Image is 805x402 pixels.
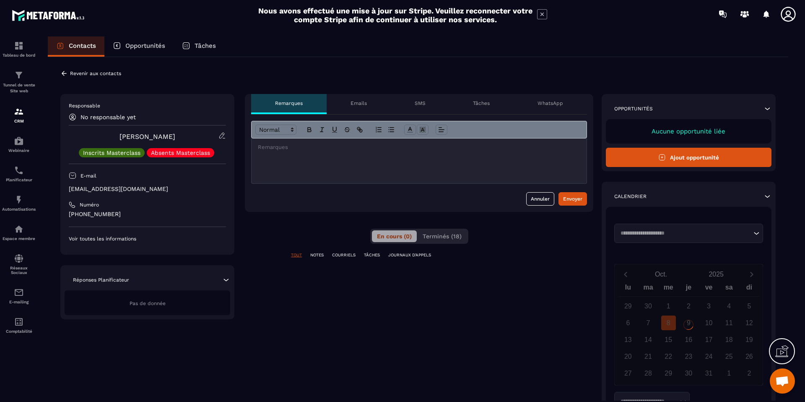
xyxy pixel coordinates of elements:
p: Opportunités [125,42,165,50]
a: formationformationTableau de bord [2,34,36,64]
img: formation [14,41,24,51]
p: Contacts [69,42,96,50]
a: formationformationCRM [2,100,36,130]
p: Automatisations [2,207,36,211]
a: accountantaccountantComptabilité [2,311,36,340]
p: No responsable yet [80,114,136,120]
img: scheduler [14,165,24,175]
p: Inscrits Masterclass [83,150,140,156]
img: social-network [14,253,24,264]
a: social-networksocial-networkRéseaux Sociaux [2,247,36,281]
img: formation [14,70,24,80]
p: Absents Masterclass [151,150,210,156]
p: TOUT [291,252,302,258]
span: En cours (0) [377,233,412,240]
p: Planificateur [2,178,36,182]
p: Tableau de bord [2,53,36,57]
span: Terminés (18) [423,233,462,240]
p: Réseaux Sociaux [2,266,36,275]
div: Envoyer [563,195,582,203]
p: Tunnel de vente Site web [2,82,36,94]
p: E-mailing [2,300,36,304]
img: accountant [14,317,24,327]
a: automationsautomationsEspace membre [2,218,36,247]
p: Espace membre [2,236,36,241]
h2: Nous avons effectué une mise à jour sur Stripe. Veuillez reconnecter votre compte Stripe afin de ... [258,6,533,24]
p: CRM [2,119,36,123]
p: Tâches [195,42,216,50]
p: Réponses Planificateur [73,277,129,283]
p: Voir toutes les informations [69,235,226,242]
img: automations [14,224,24,234]
img: email [14,287,24,298]
p: E-mail [80,172,96,179]
p: Opportunités [614,105,653,112]
p: NOTES [310,252,324,258]
input: Search for option [618,229,751,238]
p: Webinaire [2,148,36,153]
img: logo [12,8,87,23]
span: Pas de donnée [130,300,166,306]
button: En cours (0) [372,230,417,242]
p: Aucune opportunité liée [614,128,763,135]
p: WhatsApp [538,100,563,107]
p: Comptabilité [2,329,36,334]
p: Tâches [473,100,490,107]
a: Opportunités [104,37,174,57]
button: Terminés (18) [418,230,467,242]
button: Ajout opportunité [606,148,771,167]
p: SMS [415,100,426,107]
div: Search for option [614,224,763,243]
a: automationsautomationsAutomatisations [2,188,36,218]
a: emailemailE-mailing [2,281,36,311]
p: Emails [351,100,367,107]
p: Remarques [275,100,303,107]
a: formationformationTunnel de vente Site web [2,64,36,100]
div: Ouvrir le chat [770,368,795,394]
p: Calendrier [614,193,647,200]
img: formation [14,107,24,117]
a: [PERSON_NAME] [119,133,175,141]
button: Annuler [526,192,554,206]
p: Revenir aux contacts [70,70,121,76]
p: COURRIELS [332,252,356,258]
img: automations [14,136,24,146]
a: Tâches [174,37,224,57]
p: [EMAIL_ADDRESS][DOMAIN_NAME] [69,185,226,193]
p: Responsable [69,102,226,109]
p: TÂCHES [364,252,380,258]
a: Contacts [48,37,104,57]
a: schedulerschedulerPlanificateur [2,159,36,188]
p: JOURNAUX D'APPELS [388,252,431,258]
button: Envoyer [558,192,587,206]
p: Numéro [80,201,99,208]
img: automations [14,195,24,205]
a: automationsautomationsWebinaire [2,130,36,159]
p: [PHONE_NUMBER] [69,210,226,218]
